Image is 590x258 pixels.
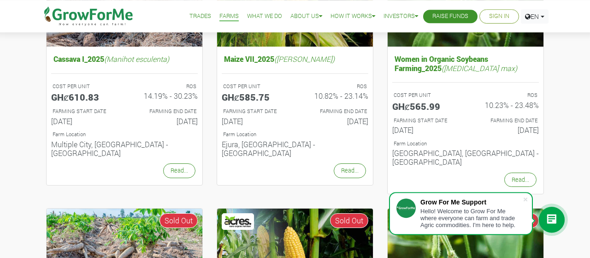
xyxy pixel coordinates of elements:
a: What We Do [247,12,282,21]
i: (Manihot esculenta) [104,54,169,64]
a: Farms [219,12,239,21]
a: Raise Funds [432,12,468,21]
div: Grow For Me Support [420,198,523,206]
a: Read... [504,173,537,187]
p: FARMING END DATE [133,108,196,115]
p: FARMING START DATE [394,117,457,125]
a: Investors [383,12,418,21]
h6: [DATE] [51,117,118,126]
h5: Women in Organic Soybeans Farming_2025 [392,52,539,74]
h6: [DATE] [131,117,198,126]
p: ROS [303,83,367,90]
p: Location of Farm [394,140,537,148]
div: Hello! Welcome to Grow For Me where everyone can farm and trade Agric commodities. I'm here to help. [420,208,523,228]
h6: 10.23% - 23.48% [472,101,539,109]
h5: Cassava I_2025 [51,52,198,66]
i: ([PERSON_NAME]) [274,54,335,64]
p: COST PER UNIT [223,83,287,90]
h5: GHȼ585.75 [222,91,288,102]
h5: GHȼ565.99 [392,101,459,112]
i: ([MEDICAL_DATA] max) [442,63,517,73]
h6: [DATE] [222,117,288,126]
p: ROS [474,91,537,99]
p: FARMING END DATE [474,117,537,125]
h6: [GEOGRAPHIC_DATA], [GEOGRAPHIC_DATA] - [GEOGRAPHIC_DATA] [392,149,539,166]
p: FARMING END DATE [303,108,367,115]
h6: [DATE] [472,126,539,134]
span: Sold Out [159,213,198,228]
h6: [DATE] [302,117,368,126]
a: About Us [290,12,322,21]
a: Read... [334,163,366,178]
h6: Multiple City, [GEOGRAPHIC_DATA] - [GEOGRAPHIC_DATA] [51,140,198,157]
p: Location of Farm [53,131,196,138]
h5: Maize VII_2025 [222,52,368,66]
p: COST PER UNIT [394,91,457,99]
h6: [DATE] [392,126,459,134]
p: ROS [133,83,196,90]
p: Location of Farm [223,131,367,138]
p: FARMING START DATE [53,108,116,115]
img: Acres Nano [223,215,253,228]
a: How it Works [330,12,375,21]
a: Sign In [489,12,509,21]
a: Read... [163,163,195,178]
p: COST PER UNIT [53,83,116,90]
p: FARMING START DATE [223,108,287,115]
a: Trades [189,12,211,21]
h6: Ejura, [GEOGRAPHIC_DATA] - [GEOGRAPHIC_DATA] [222,140,368,157]
h6: 14.19% - 30.23% [131,91,198,100]
span: Sold Out [330,213,368,228]
h5: GHȼ610.83 [51,91,118,102]
h6: 10.82% - 23.14% [302,91,368,100]
a: EN [521,9,549,24]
